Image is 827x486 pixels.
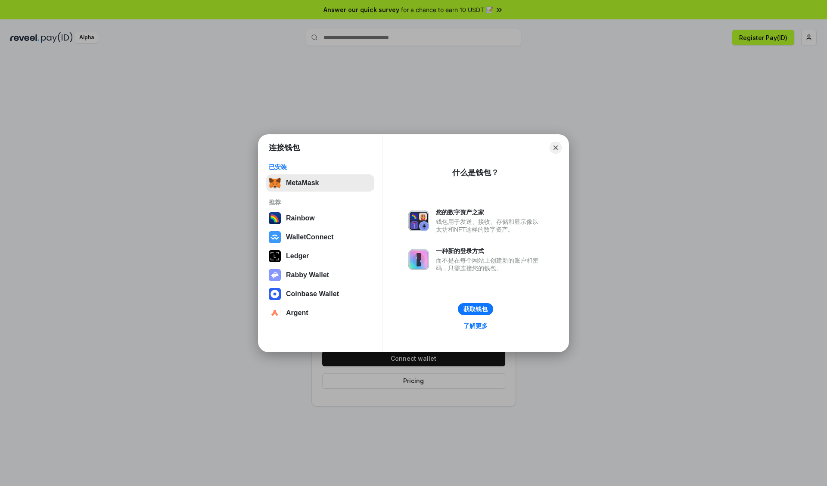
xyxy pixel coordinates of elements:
[408,249,429,270] img: svg+xml,%3Csvg%20xmlns%3D%22http%3A%2F%2Fwww.w3.org%2F2000%2Fsvg%22%20fill%3D%22none%22%20viewBox...
[269,288,281,300] img: svg+xml,%3Csvg%20width%3D%2228%22%20height%3D%2228%22%20viewBox%3D%220%200%2028%2028%22%20fill%3D...
[269,250,281,262] img: svg+xml,%3Csvg%20xmlns%3D%22http%3A%2F%2Fwww.w3.org%2F2000%2Fsvg%22%20width%3D%2228%22%20height%3...
[408,210,429,231] img: svg+xml,%3Csvg%20xmlns%3D%22http%3A%2F%2Fwww.w3.org%2F2000%2Fsvg%22%20fill%3D%22none%22%20viewBox...
[436,218,543,233] div: 钱包用于发送、接收、存储和显示像以太坊和NFT这样的数字资产。
[458,320,493,331] a: 了解更多
[286,252,309,260] div: Ledger
[266,229,374,246] button: WalletConnect
[286,233,334,241] div: WalletConnect
[269,231,281,243] img: svg+xml,%3Csvg%20width%3D%2228%22%20height%3D%2228%22%20viewBox%3D%220%200%2028%2028%22%20fill%3D...
[452,167,499,178] div: 什么是钱包？
[286,271,329,279] div: Rabby Wallet
[463,322,488,330] div: 了解更多
[269,307,281,319] img: svg+xml,%3Csvg%20width%3D%2228%22%20height%3D%2228%22%20viewBox%3D%220%200%2028%2028%22%20fill%3D...
[269,198,372,206] div: 推荐
[266,174,374,192] button: MetaMask
[269,269,281,281] img: svg+xml,%3Csvg%20xmlns%3D%22http%3A%2F%2Fwww.w3.org%2F2000%2Fsvg%22%20fill%3D%22none%22%20viewBox...
[269,212,281,224] img: svg+xml,%3Csvg%20width%3D%22120%22%20height%3D%22120%22%20viewBox%3D%220%200%20120%20120%22%20fil...
[458,303,493,315] button: 获取钱包
[266,248,374,265] button: Ledger
[286,179,319,187] div: MetaMask
[266,210,374,227] button: Rainbow
[269,142,300,153] h1: 连接钱包
[269,177,281,189] img: svg+xml,%3Csvg%20fill%3D%22none%22%20height%3D%2233%22%20viewBox%3D%220%200%2035%2033%22%20width%...
[286,309,308,317] div: Argent
[436,247,543,255] div: 一种新的登录方式
[436,257,543,272] div: 而不是在每个网站上创建新的账户和密码，只需连接您的钱包。
[436,208,543,216] div: 您的数字资产之家
[266,304,374,322] button: Argent
[550,142,562,154] button: Close
[266,266,374,284] button: Rabby Wallet
[266,285,374,303] button: Coinbase Wallet
[286,214,315,222] div: Rainbow
[269,163,372,171] div: 已安装
[286,290,339,298] div: Coinbase Wallet
[463,305,488,313] div: 获取钱包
